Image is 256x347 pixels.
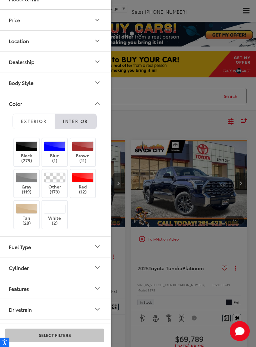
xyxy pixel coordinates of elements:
label: Gray (119) [14,173,39,195]
div: Price [94,16,101,24]
div: Body Style [94,79,101,86]
div: Fuel Type [94,243,101,250]
label: Other (179) [42,173,67,195]
div: Dealership [94,58,101,66]
div: Color [9,100,22,106]
span: Exterior [21,118,47,124]
button: Select Filters [5,329,104,342]
div: Body Style [9,80,33,86]
button: Toggle Chat Window [230,321,250,341]
div: Location [94,37,101,45]
div: Features [94,285,101,292]
div: Cylinder [9,265,29,271]
div: Location [9,38,29,44]
label: Red (12) [70,173,96,195]
svg: Start Chat [230,321,250,341]
label: Blue (1) [42,141,67,164]
div: Cylinder [94,264,101,271]
div: Color [94,100,101,107]
label: Tan (28) [14,204,39,226]
div: Drivetrain [94,305,101,313]
label: Brown (11) [70,141,96,164]
div: Price [9,17,20,23]
div: Dealership [9,59,34,65]
div: Drivetrain [9,306,32,312]
div: Features [9,286,29,291]
label: White (2) [42,204,67,226]
label: Black (279) [14,141,39,164]
div: Fuel Type [9,244,31,250]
